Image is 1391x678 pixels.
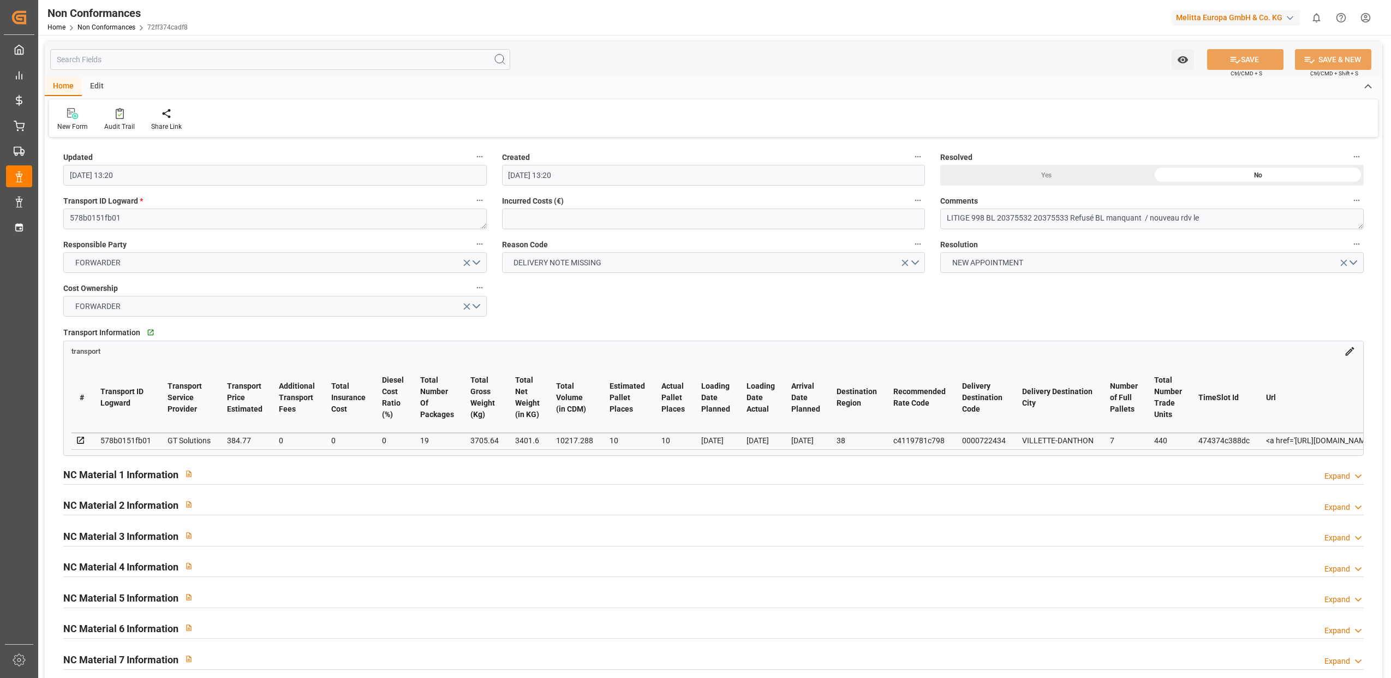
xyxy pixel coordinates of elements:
span: Ctrl/CMD + S [1231,69,1262,78]
button: Resolved [1350,150,1364,164]
h2: NC Material 4 Information [63,560,178,574]
button: View description [178,587,199,608]
button: Incurred Costs (€) [911,193,925,207]
span: DELIVERY NOTE MISSING [508,257,607,269]
th: Diesel Cost Ratio (%) [374,362,412,433]
button: View description [178,649,199,669]
span: Ctrl/CMD + Shift + S [1310,69,1358,78]
span: Reason Code [502,239,548,251]
h2: NC Material 1 Information [63,467,178,482]
button: View description [178,463,199,484]
th: Actual Pallet Places [653,362,693,433]
div: Expand [1324,656,1350,667]
div: Home [45,78,82,96]
span: Responsible Party [63,239,127,251]
div: Expand [1324,594,1350,605]
button: Cost Ownership [473,281,487,295]
th: Total Number Trade Units [1146,362,1190,433]
div: 474374c388dc [1198,434,1250,447]
span: Cost Ownership [63,283,118,294]
button: Transport ID Logward * [473,193,487,207]
div: New Form [57,122,88,132]
button: open menu [1172,49,1194,70]
th: Arrival Date Planned [783,362,828,433]
th: Total Volume (in CDM) [548,362,601,433]
button: show 0 new notifications [1304,5,1329,30]
button: open menu [502,252,926,273]
th: Destination Region [828,362,885,433]
th: Loading Date Planned [693,362,738,433]
span: Updated [63,152,93,163]
th: Transport Price Estimated [219,362,271,433]
h2: NC Material 2 Information [63,498,178,513]
button: open menu [940,252,1364,273]
input: Search Fields [50,49,510,70]
span: Incurred Costs (€) [502,195,564,207]
span: Comments [940,195,978,207]
div: Non Conformances [47,5,188,21]
div: [DATE] [747,434,775,447]
span: FORWARDER [70,257,126,269]
div: 3705.64 [470,434,499,447]
button: Responsible Party [473,237,487,251]
input: DD-MM-YYYY HH:MM [502,165,926,186]
button: SAVE [1207,49,1283,70]
button: Resolution [1350,237,1364,251]
div: Expand [1324,532,1350,544]
button: View description [178,617,199,638]
span: Created [502,152,530,163]
th: TimeSlot Id [1190,362,1258,433]
div: Expand [1324,502,1350,513]
th: Total Number Of Packages [412,362,462,433]
button: View description [178,525,199,546]
button: open menu [63,296,487,317]
div: 10 [610,434,645,447]
button: View description [178,556,199,576]
input: DD-MM-YYYY HH:MM [63,165,487,186]
div: 0 [279,434,315,447]
span: Transport ID Logward [63,195,143,207]
a: transport [71,346,100,355]
th: Estimated Pallet Places [601,362,653,433]
th: Total Insurance Cost [323,362,374,433]
span: FORWARDER [70,301,126,312]
div: Yes [940,165,1152,186]
th: Number of Full Pallets [1102,362,1146,433]
th: Additional Transport Fees [271,362,323,433]
h2: NC Material 3 Information [63,529,178,544]
div: Melitta Europa GmbH & Co. KG [1172,10,1300,26]
div: 0 [331,434,366,447]
a: Non Conformances [77,23,135,31]
th: # [71,362,92,433]
span: Resolution [940,239,978,251]
button: Comments [1350,193,1364,207]
div: 0 [382,434,404,447]
textarea: 578b0151fb01 [63,209,487,229]
button: Melitta Europa GmbH & Co. KG [1172,7,1304,28]
span: Resolved [940,152,972,163]
textarea: LITIGE 998 BL 20375532 20375533 Refusé BL manquant / nouveau rdv le [940,209,1364,229]
div: No [1152,165,1364,186]
div: [DATE] [701,434,730,447]
div: Edit [82,78,112,96]
div: Expand [1324,625,1350,637]
div: 578b0151fb01 [100,434,151,447]
th: Transport Service Provider [159,362,219,433]
button: Updated [473,150,487,164]
h2: NC Material 7 Information [63,652,178,667]
div: GT Solutions [168,434,211,447]
div: Audit Trail [104,122,135,132]
button: View description [178,494,199,515]
th: Delivery Destination Code [954,362,1014,433]
th: Total Gross Weight (Kg) [462,362,507,433]
h2: NC Material 6 Information [63,621,178,636]
h2: NC Material 5 Information [63,591,178,605]
th: Total Net Weight (in KG) [507,362,548,433]
a: Home [47,23,65,31]
div: 10 [661,434,685,447]
th: Transport ID Logward [92,362,159,433]
div: 10217.288 [556,434,593,447]
button: Created [911,150,925,164]
div: VILLETTE-DANTHON [1022,434,1094,447]
div: Share Link [151,122,182,132]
